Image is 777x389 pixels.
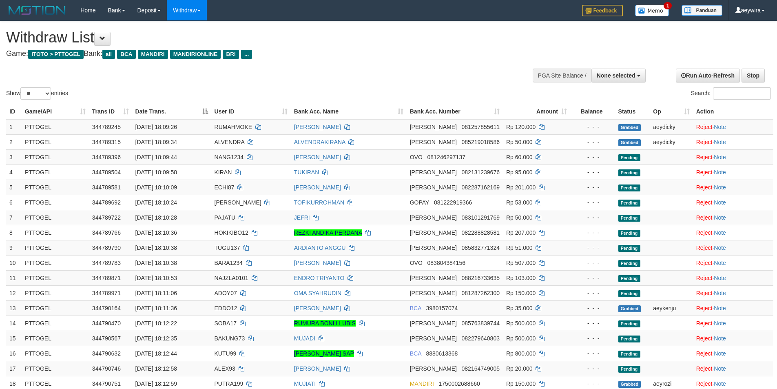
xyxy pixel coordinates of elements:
label: Show entries [6,87,68,100]
span: NAJZLA0101 [215,275,248,281]
span: OVO [410,154,423,160]
span: [PERSON_NAME] [410,365,457,372]
div: - - - [573,153,612,161]
td: · [693,285,773,300]
td: PTTOGEL [22,164,89,180]
span: 344789871 [92,275,121,281]
a: Reject [696,290,713,296]
div: - - - [573,380,612,388]
span: EDDO12 [215,305,237,311]
div: - - - [573,365,612,373]
a: Note [714,229,726,236]
th: Status [615,104,650,119]
a: Reject [696,139,713,145]
a: Reject [696,154,713,160]
a: MUJADI [294,335,315,342]
a: Reject [696,124,713,130]
div: - - - [573,229,612,237]
span: Pending [618,320,640,327]
select: Showentries [20,87,51,100]
span: Rp 150.000 [506,380,536,387]
a: Note [714,124,726,130]
div: - - - [573,334,612,342]
a: [PERSON_NAME] [294,124,341,130]
th: Date Trans.: activate to sort column descending [132,104,211,119]
span: [DATE] 18:12:35 [135,335,177,342]
span: Pending [618,184,640,191]
a: [PERSON_NAME] [294,365,341,372]
a: Reject [696,305,713,311]
span: Copy 083101291769 to clipboard [462,214,500,221]
span: Rp 120.000 [506,124,536,130]
a: [PERSON_NAME] [294,184,341,191]
td: aeykenju [650,300,693,316]
td: 11 [6,270,22,285]
span: [DATE] 18:09:34 [135,139,177,145]
td: · [693,180,773,195]
td: PTTOGEL [22,270,89,285]
span: [DATE] 18:09:44 [135,154,177,160]
span: 344789790 [92,245,121,251]
span: Copy 8880613368 to clipboard [426,350,458,357]
td: PTTOGEL [22,346,89,361]
span: BCA [410,305,421,311]
span: 344789315 [92,139,121,145]
span: Pending [618,366,640,373]
span: 344790164 [92,305,121,311]
span: [PERSON_NAME] [410,169,457,176]
a: ARDIANTO ANGGU [294,245,346,251]
span: BAKUNG73 [215,335,245,342]
div: - - - [573,304,612,312]
span: BARA1234 [215,260,243,266]
span: [DATE] 18:10:53 [135,275,177,281]
span: Rp 207.000 [506,229,536,236]
a: Reject [696,335,713,342]
span: Grabbed [618,139,641,146]
a: Note [714,305,726,311]
span: 344789783 [92,260,121,266]
td: · [693,316,773,331]
span: 344789692 [92,199,121,206]
td: PTTOGEL [22,195,89,210]
span: [DATE] 18:12:59 [135,380,177,387]
td: PTTOGEL [22,361,89,376]
span: 344789581 [92,184,121,191]
span: [DATE] 18:10:36 [135,229,177,236]
span: Pending [618,275,640,282]
a: ALVENDRAKIRANA [294,139,345,145]
a: Reject [696,229,713,236]
span: Rp 103.000 [506,275,536,281]
td: PTTOGEL [22,240,89,255]
td: 5 [6,180,22,195]
a: Reject [696,199,713,206]
span: MANDIRI [410,380,434,387]
span: Rp 53.000 [506,199,533,206]
span: 344789971 [92,290,121,296]
span: [DATE] 18:10:38 [135,245,177,251]
div: - - - [573,183,612,191]
span: Pending [618,245,640,252]
td: 9 [6,240,22,255]
span: Pending [618,200,640,207]
span: KUTU99 [215,350,237,357]
span: 344790751 [92,380,121,387]
span: Grabbed [618,305,641,312]
span: ... [241,50,252,59]
span: Pending [618,169,640,176]
a: Reject [696,260,713,266]
span: Copy 081222919366 to clipboard [434,199,472,206]
th: Op: activate to sort column ascending [650,104,693,119]
a: Reject [696,365,713,372]
td: PTTOGEL [22,210,89,225]
span: 344789396 [92,154,121,160]
td: 2 [6,134,22,149]
th: Bank Acc. Name: activate to sort column ascending [291,104,407,119]
a: TOFIKURROHMAN [294,199,344,206]
span: Copy 082131239676 to clipboard [462,169,500,176]
span: [DATE] 18:10:09 [135,184,177,191]
span: Rp 150.000 [506,290,536,296]
div: - - - [573,198,612,207]
span: ALEX93 [215,365,235,372]
div: - - - [573,123,612,131]
th: ID [6,104,22,119]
